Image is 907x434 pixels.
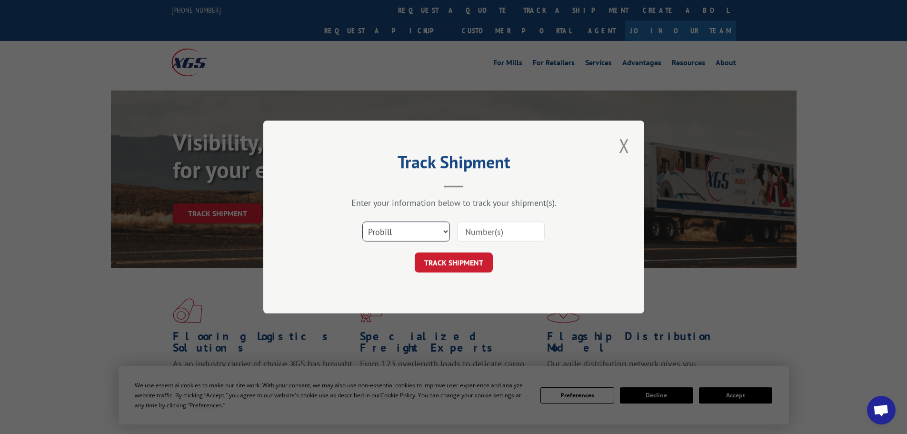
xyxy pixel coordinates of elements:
[415,252,493,273] button: TRACK SHIPMENT
[457,222,545,242] input: Number(s)
[867,396,896,424] a: Open chat
[616,132,632,159] button: Close modal
[311,155,597,173] h2: Track Shipment
[311,197,597,208] div: Enter your information below to track your shipment(s).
